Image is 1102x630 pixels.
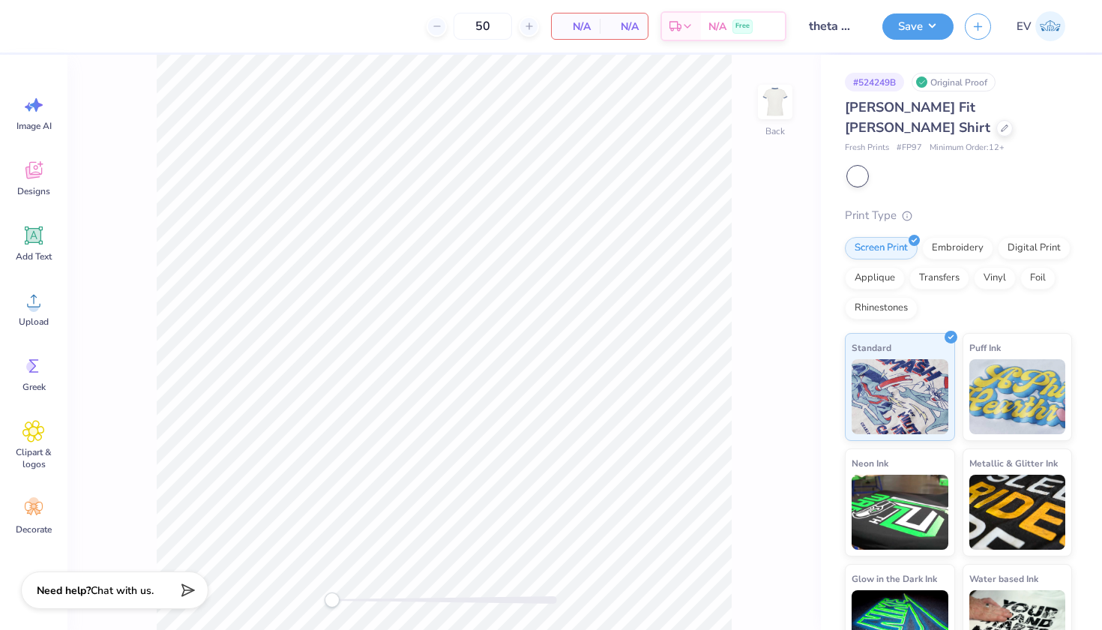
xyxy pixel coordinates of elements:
div: Digital Print [998,237,1071,259]
img: Standard [852,359,948,434]
span: Designs [17,185,50,197]
strong: Need help? [37,583,91,598]
div: Print Type [845,207,1072,224]
span: Water based Ink [969,571,1038,586]
span: Puff Ink [969,340,1001,355]
span: Standard [852,340,891,355]
span: Minimum Order: 12 + [930,142,1005,154]
span: EV [1017,18,1032,35]
button: Save [882,13,954,40]
a: EV [1010,11,1072,41]
span: Chat with us. [91,583,154,598]
span: Fresh Prints [845,142,889,154]
input: – – [454,13,512,40]
img: Puff Ink [969,359,1066,434]
span: Greek [22,381,46,393]
div: Foil [1020,267,1056,289]
span: N/A [609,19,639,34]
span: Image AI [16,120,52,132]
span: # FP97 [897,142,922,154]
div: Back [765,124,785,138]
div: Vinyl [974,267,1016,289]
div: Applique [845,267,905,289]
input: Untitled Design [798,11,871,41]
span: Neon Ink [852,455,888,471]
div: Accessibility label [325,592,340,607]
span: N/A [708,19,726,34]
img: Emily Von Buttlar [1035,11,1065,41]
span: Decorate [16,523,52,535]
span: Glow in the Dark Ink [852,571,937,586]
div: Transfers [909,267,969,289]
span: Add Text [16,250,52,262]
span: Clipart & logos [9,446,58,470]
div: # 524249B [845,73,904,91]
div: Rhinestones [845,297,918,319]
img: Back [760,87,790,117]
span: N/A [561,19,591,34]
div: Embroidery [922,237,993,259]
span: [PERSON_NAME] Fit [PERSON_NAME] Shirt [845,98,990,136]
img: Metallic & Glitter Ink [969,475,1066,550]
div: Screen Print [845,237,918,259]
img: Neon Ink [852,475,948,550]
span: Free [735,21,750,31]
div: Original Proof [912,73,996,91]
span: Upload [19,316,49,328]
span: Metallic & Glitter Ink [969,455,1058,471]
